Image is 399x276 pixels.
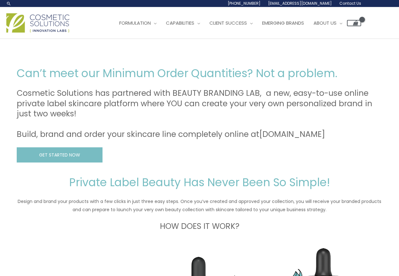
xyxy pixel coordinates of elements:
span: Client Success [209,20,247,26]
img: Cosmetic Solutions Logo [6,13,69,33]
a: View Shopping Cart, empty [347,20,361,26]
span: [EMAIL_ADDRESS][DOMAIN_NAME] [268,1,332,6]
span: [PHONE_NUMBER] [228,1,261,6]
a: GET STARTED NOW [17,147,103,163]
p: Design and brand your products with a few clicks in just three easy steps. Once you’ve created an... [17,197,383,214]
h2: Can’t meet our Minimum Order Quantities? Not a problem. [17,66,383,81]
a: Emerging Brands [257,14,309,33]
a: About Us [309,14,347,33]
a: Formulation [114,14,161,33]
nav: Site Navigation [110,14,361,33]
h3: HOW DOES IT WORK? [17,221,383,232]
span: Contact Us [339,1,361,6]
span: About Us [314,20,337,26]
h2: Private Label Beauty Has Never Been So Simple! [17,175,383,190]
h3: Cosmetic Solutions has partnered with BEAUTY BRANDING LAB, a new, easy-to-use online private labe... [17,88,383,140]
a: Client Success [205,14,257,33]
a: Search icon link [6,1,11,6]
span: Emerging Brands [262,20,304,26]
a: Capabilities [161,14,205,33]
span: Formulation [119,20,151,26]
a: [DOMAIN_NAME] [259,129,325,140]
span: Capabilities [166,20,194,26]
